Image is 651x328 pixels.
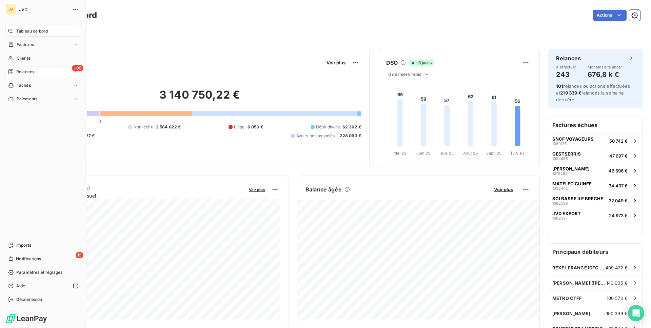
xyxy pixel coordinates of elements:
[5,313,47,324] img: Logo LeanPay
[552,216,568,220] span: 1082597
[628,305,644,321] div: Open Intercom Messenger
[248,124,263,130] span: 6 053 €
[548,193,643,208] button: SCI BASSE ILE BRECHE108259832 049 €
[247,186,267,192] button: Voir plus
[416,151,430,156] tspan: Juin 25
[552,181,592,186] span: MATELEC GUINEE
[17,82,31,88] span: Tâches
[588,69,622,80] h4: 676,8 k €
[338,133,361,139] span: -228 093 €
[17,42,34,48] span: Factures
[556,65,576,69] span: À effectuer
[98,119,101,124] span: 0
[606,280,628,286] span: 140 005 €
[394,151,406,156] tspan: Mai 25
[17,55,30,61] span: Clients
[552,280,606,286] span: [PERSON_NAME] ([PERSON_NAME])
[38,88,361,108] h2: 3 140 750,22 €
[19,7,68,12] span: JVD
[556,69,576,80] h4: 243
[324,60,348,66] button: Voir plus
[156,124,181,130] span: 2 584 022 €
[16,269,62,275] span: Paramètres et réglages
[305,185,342,193] h6: Balance âgée
[234,124,245,130] span: Litige
[16,256,41,262] span: Notifications
[386,59,398,67] h6: DSO
[607,295,628,301] span: 100 570 €
[556,83,630,102] span: relances ou actions effectuées et relancés la semaine dernière.
[388,71,421,77] span: 6 derniers mois
[511,151,524,156] tspan: [DATE]
[552,166,590,171] span: [PERSON_NAME]
[16,242,31,248] span: Imports
[342,124,361,130] span: 62 302 €
[249,187,265,192] span: Voir plus
[552,151,581,157] span: GESTSERRIS
[609,153,628,159] span: 47 697 €
[296,133,335,139] span: Avoirs non associés
[593,10,627,21] button: Actions
[76,252,83,258] span: 13
[548,244,643,260] h6: Principaux débiteurs
[440,151,454,156] tspan: Juil. 25
[552,295,582,301] span: METRO CTFF
[552,201,568,205] span: 1082598
[548,163,643,178] button: [PERSON_NAME]107829346 696 €
[552,142,567,146] span: 1080135
[16,69,34,75] span: Relances
[588,65,622,69] span: Montant à relancer
[552,171,568,176] span: 1078293
[609,183,628,188] span: 34 437 €
[548,148,643,163] button: GESTSERRIS108445847 697 €
[548,208,643,223] button: JVD EXPORT108259724 973 €
[556,54,581,62] h6: Relances
[134,124,153,130] span: Non-échu
[463,151,478,156] tspan: Août 25
[609,213,628,218] span: 24 973 €
[609,138,628,144] span: 50 742 €
[548,133,643,148] button: SNCF VOYAGEURS108013550 742 €
[552,265,606,270] span: REXEL FRANCE IDFC (MEUNG)
[16,296,42,303] span: Déconnexion
[16,283,25,289] span: Aide
[5,4,16,15] div: JV
[552,186,568,190] span: 1032442
[606,265,628,270] span: 409 472 €
[327,60,346,65] span: Voir plus
[606,311,628,316] span: 100 399 €
[548,178,643,193] button: MATELEC GUINEE103244234 437 €
[409,60,433,66] span: -5 jours
[556,83,563,89] span: 101
[492,186,515,192] button: Voir plus
[552,211,581,216] span: JVD EXPORT
[609,198,628,203] span: 32 049 €
[494,187,513,192] span: Voir plus
[548,117,643,133] h6: Factures échues
[552,157,568,161] span: 1084458
[552,196,603,201] span: SCI BASSE ILE BRECHE
[72,65,83,71] span: +99
[5,281,81,291] a: Aide
[552,311,590,316] span: [PERSON_NAME]
[486,151,501,156] tspan: Sept. 25
[560,90,581,96] span: 219 339 €
[17,96,37,102] span: Paiements
[38,192,244,199] span: Chiffre d'affaires mensuel
[16,28,48,34] span: Tableau de bord
[316,124,340,130] span: Débit divers
[552,136,594,142] span: SNCF VOYAGEURS
[609,168,628,173] span: 46 696 €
